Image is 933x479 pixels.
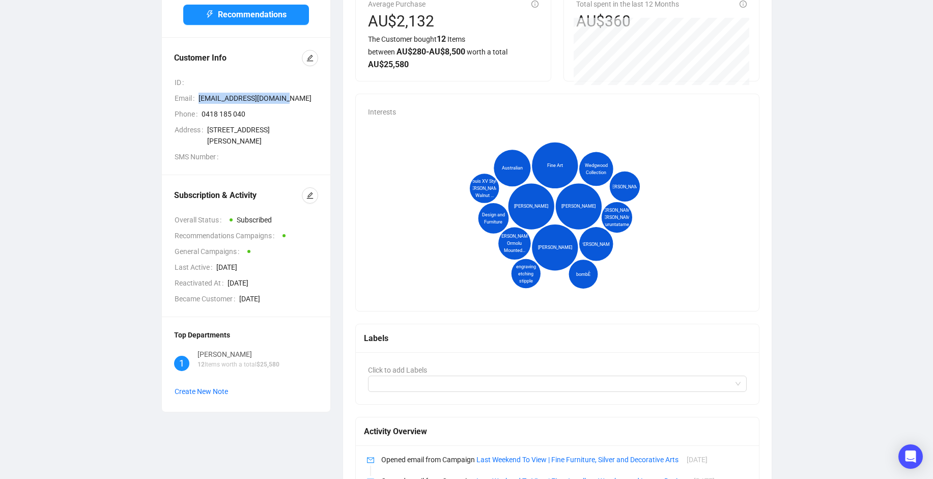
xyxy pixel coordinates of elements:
[175,230,278,241] span: Recommendations Campaigns
[183,5,309,25] button: Recommendations
[175,293,239,304] span: Became Customer
[175,214,225,226] span: Overall Status
[397,47,465,57] span: AU$ 280 - AU$ 8,500
[175,246,243,257] span: General Campaigns
[197,361,205,368] span: 12
[687,456,708,464] span: [DATE]
[206,10,214,18] span: thunderbolt
[364,425,751,438] div: Activity Overview
[579,240,613,247] span: [PERSON_NAME]
[514,203,548,210] span: [PERSON_NAME]
[364,332,751,345] div: Labels
[368,366,427,374] span: Click to add Labels
[202,108,318,120] span: 0418 185 040
[368,60,409,69] span: AU$ 25,580
[538,244,572,251] span: [PERSON_NAME]
[582,162,609,176] span: Wedgwood Collection
[175,93,199,104] span: Email
[368,33,539,71] div: The Customer bought Items between worth a total
[607,183,641,190] span: [PERSON_NAME]
[197,360,279,370] p: Items worth a total
[174,52,302,64] div: Customer Info
[197,349,279,360] div: [PERSON_NAME]
[598,207,635,228] span: [PERSON_NAME] ([PERSON_NAME]) Puruntatameri
[501,164,522,172] span: Australian
[175,77,188,88] span: ID
[216,262,318,273] span: [DATE]
[467,178,501,199] span: Louis XV Style [PERSON_NAME] Walnut ...
[740,1,747,8] span: info-circle
[367,457,374,464] span: mail
[476,456,678,464] a: Last Weekend To View | Fine Furniture, Silver and Decorative Arts
[199,93,318,104] span: [EMAIL_ADDRESS][DOMAIN_NAME]
[576,271,590,278] span: bombÈ
[576,12,679,31] div: AU$360
[179,356,184,371] span: 1
[228,277,318,289] span: [DATE]
[561,203,596,210] span: [PERSON_NAME]
[218,8,287,21] span: Recommendations
[306,54,314,62] span: edit
[175,262,216,273] span: Last Active
[381,454,747,465] p: Opened email from Campaign
[175,277,228,289] span: Reactivated At
[368,12,434,31] div: AU$2,132
[514,263,538,284] span: engraving etching stipple
[481,211,505,226] span: Design and Furniture
[174,383,229,400] button: Create New Note
[368,108,396,116] span: Interests
[237,216,272,224] span: Subscribed
[175,151,222,162] span: SMS Number
[175,108,202,120] span: Phone
[531,1,539,8] span: info-circle
[257,361,279,368] span: $ 25,580
[174,189,302,202] div: Subscription & Activity
[497,233,531,254] span: [PERSON_NAME] Ormolu Mounted...
[306,192,314,199] span: edit
[437,34,446,44] span: 12
[175,387,228,396] span: Create New Note
[175,124,207,147] span: Address
[207,124,318,147] span: [STREET_ADDRESS][PERSON_NAME]
[174,329,318,341] div: Top Departments
[239,293,318,304] span: [DATE]
[547,162,562,169] span: Fine Art
[898,444,923,469] div: Open Intercom Messenger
